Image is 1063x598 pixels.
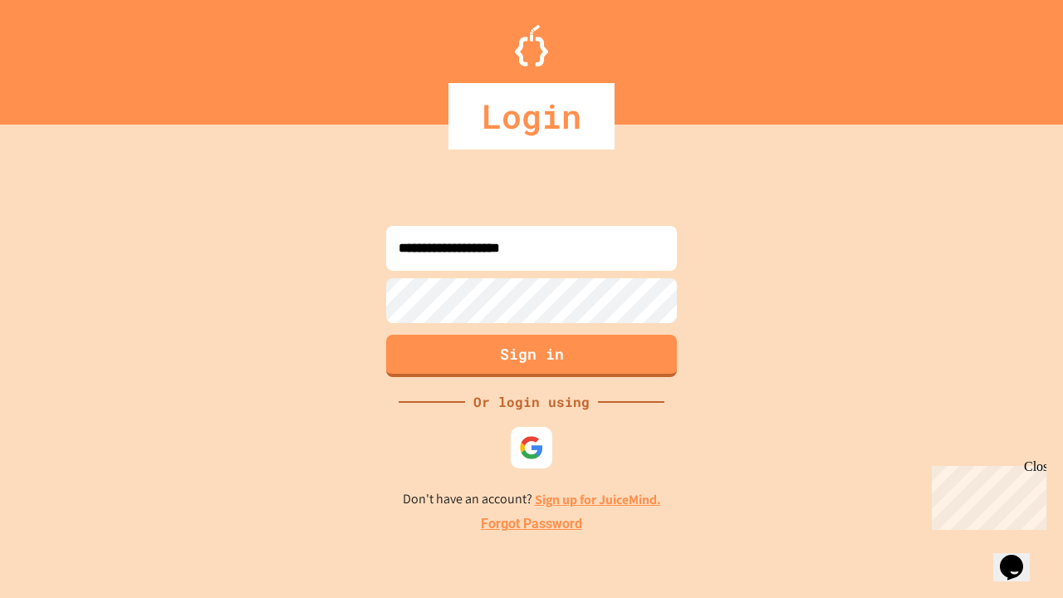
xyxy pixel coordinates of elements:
iframe: chat widget [925,459,1046,530]
div: Chat with us now!Close [7,7,115,105]
button: Sign in [386,335,677,377]
a: Forgot Password [481,514,582,534]
div: Login [448,83,615,149]
a: Sign up for JuiceMind. [535,491,661,508]
p: Don't have an account? [403,489,661,510]
iframe: chat widget [993,532,1046,581]
div: Or login using [465,392,598,412]
img: google-icon.svg [519,435,544,460]
img: Logo.svg [515,25,548,66]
